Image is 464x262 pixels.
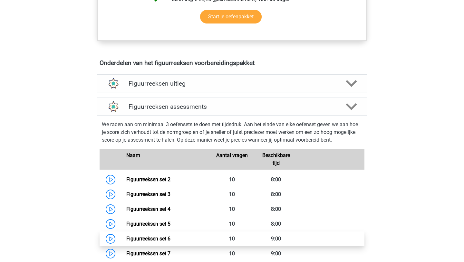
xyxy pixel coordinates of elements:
[129,103,335,110] h4: Figuurreeksen assessments
[126,236,170,242] a: Figuurreeksen set 6
[105,75,121,92] img: figuurreeksen uitleg
[94,74,370,92] a: uitleg Figuurreeksen uitleg
[126,250,170,257] a: Figuurreeksen set 7
[126,206,170,212] a: Figuurreeksen set 4
[126,221,170,227] a: Figuurreeksen set 5
[126,191,170,197] a: Figuurreeksen set 3
[210,152,254,167] div: Aantal vragen
[100,59,364,67] h4: Onderdelen van het figuurreeksen voorbereidingspakket
[200,10,262,23] a: Start je oefenpakket
[121,152,210,167] div: Naam
[126,176,170,182] a: Figuurreeksen set 2
[94,98,370,116] a: assessments Figuurreeksen assessments
[254,152,298,167] div: Beschikbare tijd
[129,80,335,87] h4: Figuurreeksen uitleg
[105,98,121,115] img: figuurreeksen assessments
[102,121,362,144] p: We raden aan om minimaal 3 oefensets te doen met tijdsdruk. Aan het einde van elke oefenset geven...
